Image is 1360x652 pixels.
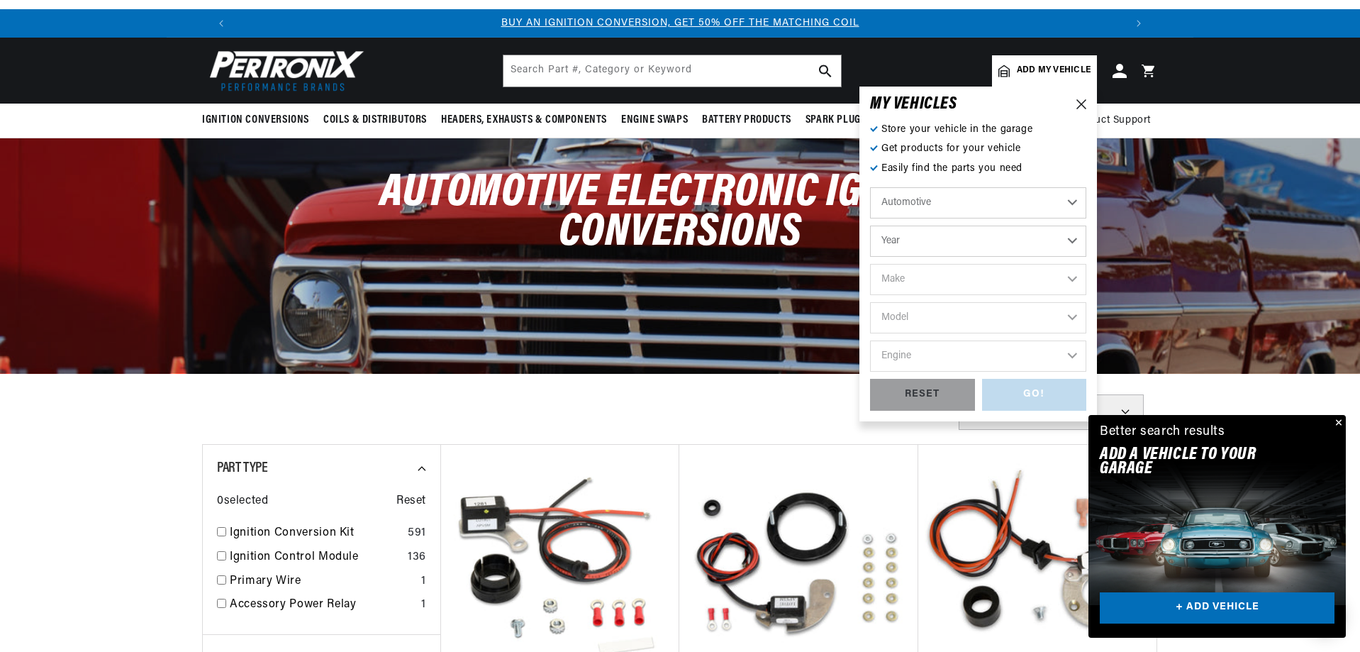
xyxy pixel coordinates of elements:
h2: Add A VEHICLE to your garage [1100,448,1299,477]
a: Accessory Power Relay [230,596,416,614]
summary: Headers, Exhausts & Components [434,104,614,137]
span: Spark Plug Wires [806,113,892,128]
a: BUY AN IGNITION CONVERSION, GET 50% OFF THE MATCHING COIL [501,18,859,28]
summary: Battery Products [695,104,798,137]
button: Close [1329,415,1346,432]
span: Reset [396,492,426,511]
select: Engine [870,341,1086,372]
select: Year [870,226,1086,257]
p: Get products for your vehicle [870,141,1086,157]
span: Coils & Distributors [323,113,427,128]
button: search button [810,55,841,87]
a: Ignition Conversion Kit [230,524,402,543]
a: Add my vehicle [992,55,1097,87]
div: RESET [870,379,975,411]
span: 0 selected [217,492,268,511]
span: Ignition Conversions [202,113,309,128]
button: Translation missing: en.sections.announcements.previous_announcement [207,9,235,38]
div: 1 [421,596,426,614]
div: 591 [408,524,426,543]
a: + ADD VEHICLE [1100,592,1334,624]
slideshow-component: Translation missing: en.sections.announcements.announcement_bar [167,9,1193,38]
summary: Ignition Conversions [202,104,316,137]
div: 1 of 3 [235,16,1125,31]
select: Ride Type [870,187,1086,219]
summary: Product Support [1072,104,1158,138]
div: Better search results [1100,422,1225,443]
h6: MY VEHICLE S [870,97,957,111]
p: Easily find the parts you need [870,161,1086,177]
summary: Coils & Distributors [316,104,434,137]
span: Part Type [217,461,267,475]
input: Search Part #, Category or Keyword [503,55,841,87]
a: Primary Wire [230,573,416,591]
p: Store your vehicle in the garage [870,122,1086,138]
span: Automotive Electronic Ignition Conversions [380,170,980,255]
select: Make [870,264,1086,295]
a: Ignition Control Module [230,548,402,567]
div: 136 [408,548,426,567]
span: Product Support [1072,113,1151,128]
span: Engine Swaps [621,113,688,128]
select: Model [870,302,1086,333]
span: Headers, Exhausts & Components [441,113,607,128]
span: Add my vehicle [1017,64,1091,77]
summary: Spark Plug Wires [798,104,899,137]
img: Pertronix [202,46,365,95]
div: 1 [421,573,426,591]
button: Translation missing: en.sections.announcements.next_announcement [1125,9,1153,38]
div: Announcement [235,16,1125,31]
span: Battery Products [702,113,791,128]
summary: Engine Swaps [614,104,695,137]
